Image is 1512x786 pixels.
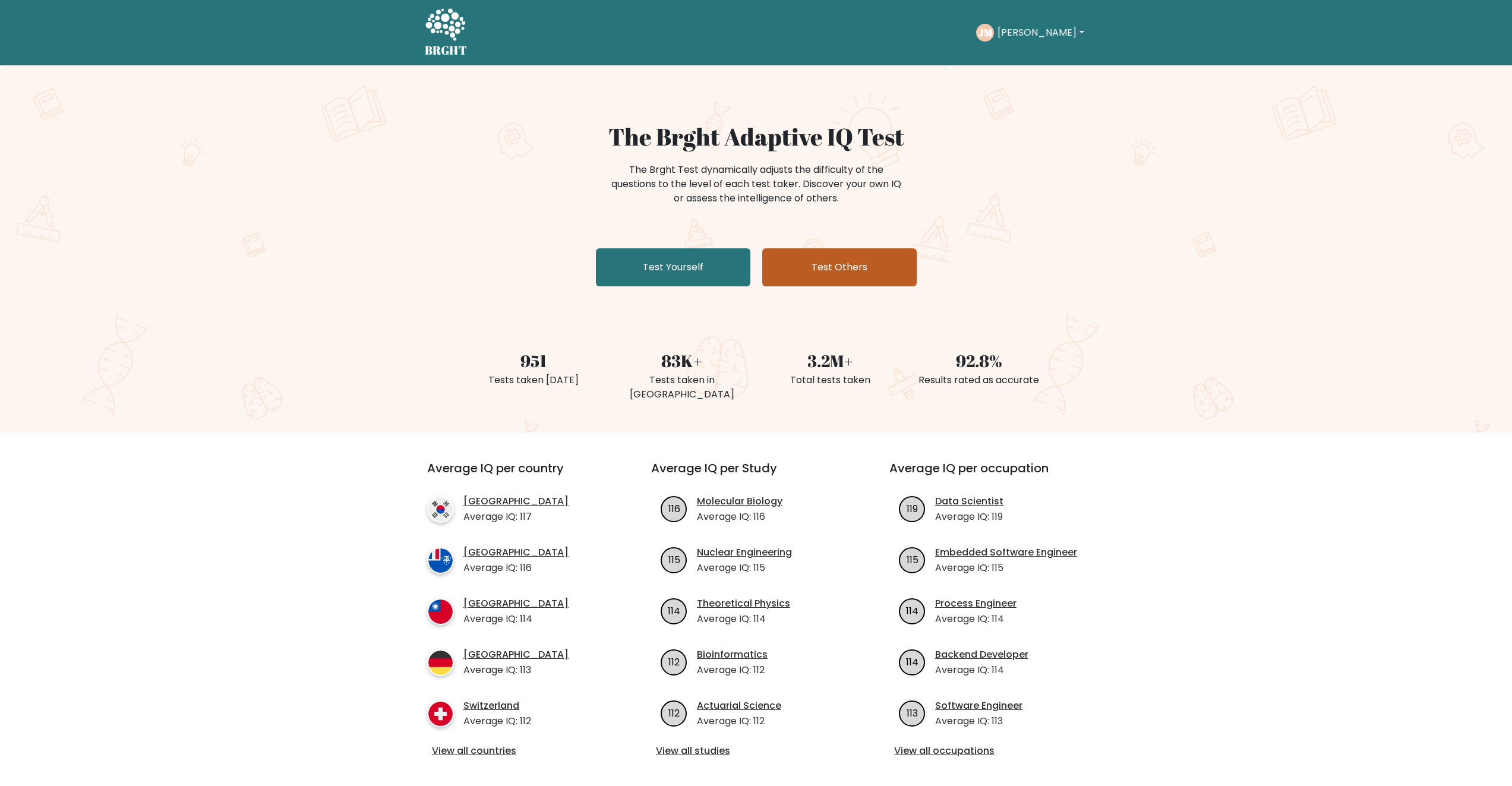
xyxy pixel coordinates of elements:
img: country [427,700,454,727]
p: Average IQ: 114 [697,612,790,626]
img: country [427,598,454,625]
a: Process Engineer [935,596,1017,611]
p: Average IQ: 115 [935,561,1077,575]
a: Theoretical Physics [697,596,790,611]
p: Average IQ: 112 [697,714,781,728]
text: 113 [907,706,918,719]
p: Average IQ: 112 [697,663,768,677]
text: 116 [668,501,680,515]
div: 92.8% [912,348,1046,373]
text: 115 [907,553,918,566]
p: Average IQ: 116 [697,510,782,524]
p: Average IQ: 113 [463,663,569,677]
img: country [427,496,454,523]
a: BRGHT [425,5,468,61]
p: Average IQ: 119 [935,510,1003,524]
text: 119 [907,501,918,515]
text: 115 [668,553,680,566]
div: 951 [466,348,601,373]
p: Average IQ: 116 [463,561,569,575]
text: 114 [668,604,680,617]
div: 3.2M+ [763,348,898,373]
div: Results rated as accurate [912,373,1046,387]
a: Software Engineer [935,699,1022,713]
h5: BRGHT [425,43,468,58]
a: View all studies [656,744,856,758]
p: Average IQ: 112 [463,714,531,728]
h3: Average IQ per Study [651,461,861,490]
div: Tests taken [DATE] [466,373,601,387]
a: Nuclear Engineering [697,545,792,560]
a: [GEOGRAPHIC_DATA] [463,545,569,560]
text: JM [978,26,993,39]
text: 112 [668,706,680,719]
p: Average IQ: 115 [697,561,792,575]
h3: Average IQ per country [427,461,608,490]
a: Actuarial Science [697,699,781,713]
p: Average IQ: 114 [935,663,1028,677]
a: Switzerland [463,699,531,713]
text: 114 [906,604,918,617]
a: [GEOGRAPHIC_DATA] [463,494,569,509]
a: [GEOGRAPHIC_DATA] [463,648,569,662]
a: Molecular Biology [697,494,782,509]
button: [PERSON_NAME] [994,25,1087,40]
a: Embedded Software Engineer [935,545,1077,560]
p: Average IQ: 114 [935,612,1017,626]
p: Average IQ: 114 [463,612,569,626]
a: Test Yourself [596,248,750,286]
div: Tests taken in [GEOGRAPHIC_DATA] [615,373,749,402]
a: Data Scientist [935,494,1003,509]
a: View all occupations [894,744,1094,758]
text: 112 [668,655,680,668]
text: 114 [906,655,918,668]
div: The Brght Test dynamically adjusts the difficulty of the questions to the level of each test take... [608,163,905,206]
a: Test Others [762,248,917,286]
a: Bioinformatics [697,648,768,662]
a: [GEOGRAPHIC_DATA] [463,596,569,611]
h1: The Brght Adaptive IQ Test [466,122,1046,151]
div: Total tests taken [763,373,898,387]
img: country [427,649,454,676]
p: Average IQ: 113 [935,714,1022,728]
img: country [427,547,454,574]
p: Average IQ: 117 [463,510,569,524]
a: Backend Developer [935,648,1028,662]
h3: Average IQ per occupation [889,461,1099,490]
div: 83K+ [615,348,749,373]
a: View all countries [432,744,604,758]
